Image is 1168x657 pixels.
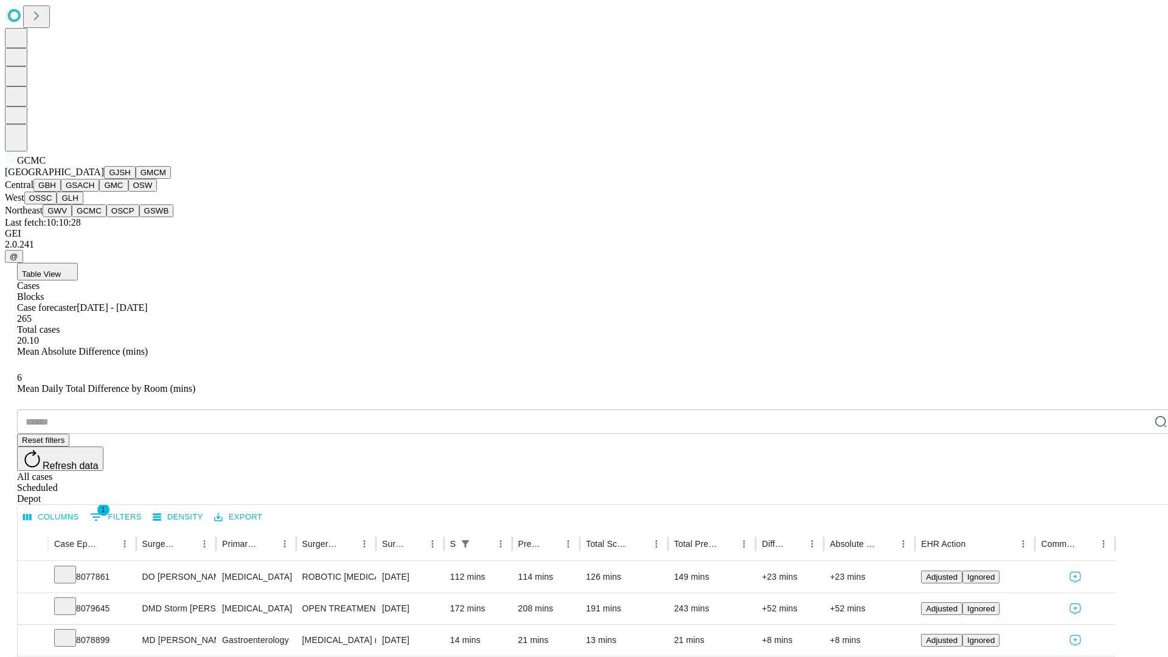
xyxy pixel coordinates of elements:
[967,572,995,582] span: Ignored
[17,324,60,335] span: Total cases
[586,561,662,593] div: 126 mins
[22,436,64,445] span: Reset filters
[339,535,356,552] button: Sort
[926,636,958,645] span: Adjusted
[5,179,33,190] span: Central
[1078,535,1095,552] button: Sort
[674,561,750,593] div: 149 mins
[735,535,753,552] button: Menu
[560,535,577,552] button: Menu
[179,535,196,552] button: Sort
[962,602,999,615] button: Ignored
[5,167,104,177] span: [GEOGRAPHIC_DATA]
[302,593,370,624] div: OPEN TREATMENT [PERSON_NAME] II COMPLEX FRACTURE
[5,205,43,215] span: Northeast
[356,535,373,552] button: Menu
[211,508,265,527] button: Export
[830,625,909,656] div: +8 mins
[674,593,750,624] div: 243 mins
[116,535,133,552] button: Menu
[99,535,116,552] button: Sort
[33,179,61,192] button: GBH
[1015,535,1032,552] button: Menu
[77,302,147,313] span: [DATE] - [DATE]
[492,535,509,552] button: Menu
[475,535,492,552] button: Sort
[586,539,630,549] div: Total Scheduled Duration
[17,155,46,165] span: GCMC
[382,561,438,593] div: [DATE]
[586,625,662,656] div: 13 mins
[24,599,42,620] button: Expand
[54,625,130,656] div: 8078899
[962,634,999,647] button: Ignored
[54,561,130,593] div: 8077861
[43,461,99,471] span: Refresh data
[518,625,574,656] div: 21 mins
[382,593,438,624] div: [DATE]
[17,302,77,313] span: Case forecaster
[22,269,61,279] span: Table View
[5,192,24,203] span: West
[17,346,148,356] span: Mean Absolute Difference (mins)
[518,539,542,549] div: Predicted In Room Duration
[450,539,456,549] div: Scheduled In Room Duration
[104,166,136,179] button: GJSH
[276,535,293,552] button: Menu
[762,625,818,656] div: +8 mins
[804,535,821,552] button: Menu
[921,602,962,615] button: Adjusted
[586,593,662,624] div: 191 mins
[631,535,648,552] button: Sort
[921,539,965,549] div: EHR Action
[142,539,178,549] div: Surgeon Name
[382,625,438,656] div: [DATE]
[424,535,441,552] button: Menu
[302,625,370,656] div: [MEDICAL_DATA] (EGD), FLEXIBLE, TRANSORAL, DIAGNOSTIC
[921,571,962,583] button: Adjusted
[61,179,99,192] button: GSACH
[895,535,912,552] button: Menu
[302,561,370,593] div: ROBOTIC [MEDICAL_DATA]
[17,313,32,324] span: 265
[57,192,83,204] button: GLH
[106,204,139,217] button: OSCP
[921,634,962,647] button: Adjusted
[967,535,984,552] button: Sort
[259,535,276,552] button: Sort
[382,539,406,549] div: Surgery Date
[787,535,804,552] button: Sort
[54,539,98,549] div: Case Epic Id
[17,383,195,394] span: Mean Daily Total Difference by Room (mins)
[762,561,818,593] div: +23 mins
[450,593,506,624] div: 172 mins
[674,539,718,549] div: Total Predicted Duration
[407,535,424,552] button: Sort
[24,192,57,204] button: OSSC
[17,372,22,383] span: 6
[87,507,145,527] button: Show filters
[128,179,158,192] button: OSW
[674,625,750,656] div: 21 mins
[718,535,735,552] button: Sort
[54,593,130,624] div: 8079645
[136,166,171,179] button: GMCM
[5,239,1163,250] div: 2.0.241
[72,204,106,217] button: GCMC
[450,561,506,593] div: 112 mins
[926,572,958,582] span: Adjusted
[142,625,210,656] div: MD [PERSON_NAME] S
[139,204,174,217] button: GSWB
[830,561,909,593] div: +23 mins
[762,539,785,549] div: Difference
[24,567,42,588] button: Expand
[518,593,574,624] div: 208 mins
[5,217,81,228] span: Last fetch: 10:10:28
[762,593,818,624] div: +52 mins
[878,535,895,552] button: Sort
[830,539,877,549] div: Absolute Difference
[830,593,909,624] div: +52 mins
[17,447,103,471] button: Refresh data
[97,504,109,516] span: 1
[142,561,210,593] div: DO [PERSON_NAME] [PERSON_NAME]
